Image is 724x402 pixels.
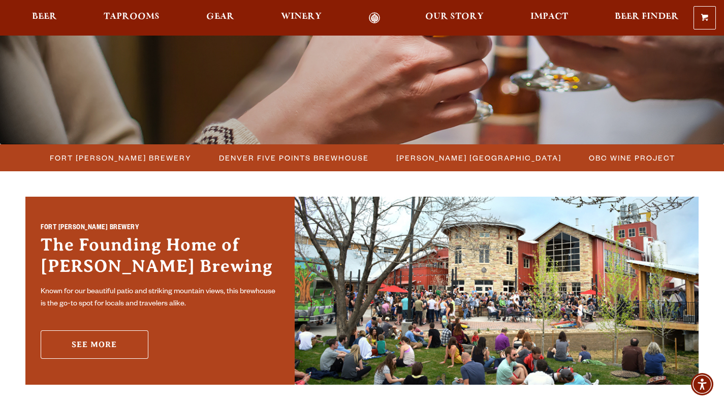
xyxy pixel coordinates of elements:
[104,13,160,21] span: Taprooms
[390,150,566,165] a: [PERSON_NAME] [GEOGRAPHIC_DATA]
[419,12,490,24] a: Our Story
[691,373,713,395] div: Accessibility Menu
[206,13,234,21] span: Gear
[200,12,241,24] a: Gear
[589,150,675,165] span: OBC Wine Project
[425,13,484,21] span: Our Story
[32,13,57,21] span: Beer
[583,150,680,165] a: OBC Wine Project
[41,286,279,311] p: Known for our beautiful patio and striking mountain views, this brewhouse is the go-to spot for l...
[41,223,279,235] h2: Fort [PERSON_NAME] Brewery
[608,12,685,24] a: Beer Finder
[25,12,64,24] a: Beer
[41,234,279,282] h3: The Founding Home of [PERSON_NAME] Brewing
[213,150,374,165] a: Denver Five Points Brewhouse
[219,150,369,165] span: Denver Five Points Brewhouse
[295,197,699,385] img: Fort Collins Brewery & Taproom'
[524,12,575,24] a: Impact
[396,150,561,165] span: [PERSON_NAME] [GEOGRAPHIC_DATA]
[530,13,568,21] span: Impact
[615,13,679,21] span: Beer Finder
[281,13,322,21] span: Winery
[44,150,197,165] a: Fort [PERSON_NAME] Brewery
[50,150,192,165] span: Fort [PERSON_NAME] Brewery
[274,12,328,24] a: Winery
[97,12,166,24] a: Taprooms
[41,330,148,359] a: See More
[355,12,393,24] a: Odell Home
